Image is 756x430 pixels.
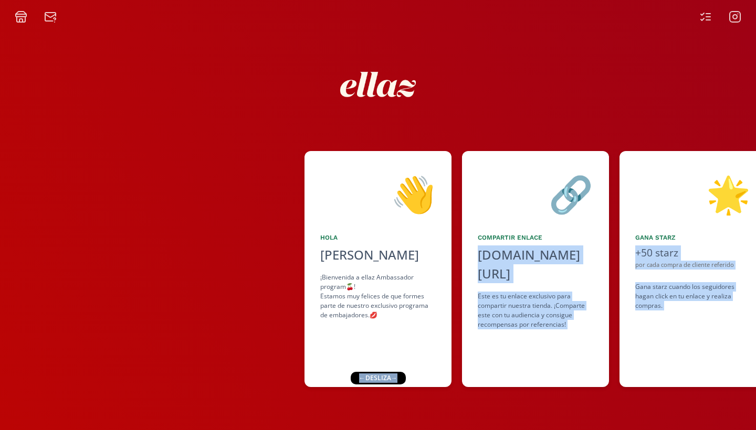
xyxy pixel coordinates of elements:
div: +50 starz [635,245,751,261]
div: 🔗 [478,167,593,220]
div: [PERSON_NAME] [320,245,436,264]
div: Este es tu enlace exclusivo para compartir nuestra tienda. ¡Comparte este con tu audiencia y cons... [478,292,593,329]
div: Gana starz [635,233,751,242]
div: por cada compra de cliente referido [635,261,751,270]
div: 👋 [320,167,436,220]
div: ¡Bienvenida a ellaz Ambassador program🍒! Estamos muy felices de que formes parte de nuestro exclu... [320,273,436,320]
div: Hola [320,233,436,242]
div: Gana starz cuando los seguidores hagan click en tu enlace y realiza compras . [635,282,751,310]
div: ← desliza → [350,372,405,384]
div: 🌟 [635,167,751,220]
img: nKmKAABZpYV7 [331,37,425,132]
div: [DOMAIN_NAME][URL] [478,245,593,283]
div: Compartir Enlace [478,233,593,242]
